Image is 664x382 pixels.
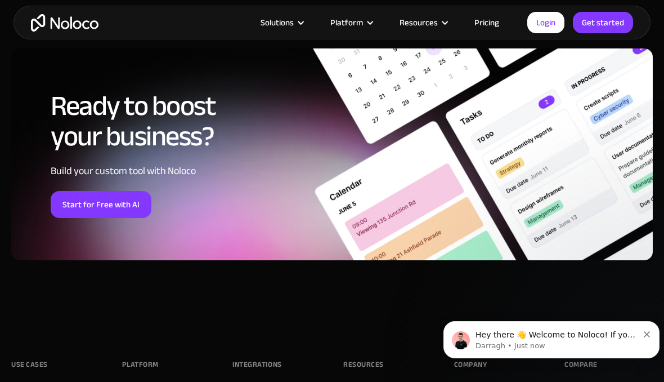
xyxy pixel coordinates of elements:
[11,356,48,373] div: Use Cases
[51,191,151,218] a: Start for Free with AI
[400,15,438,30] div: Resources
[573,12,633,33] a: Get started
[51,91,335,152] h2: Ready to boost your business?
[316,15,385,30] div: Platform
[122,356,159,373] div: Platform
[246,15,316,30] div: Solutions
[31,14,98,32] a: home
[460,15,513,30] a: Pricing
[261,15,294,30] div: Solutions
[232,356,281,373] div: INTEGRATIONS
[385,15,460,30] div: Resources
[51,163,335,180] div: Build your custom tool with Noloco
[439,297,664,376] iframe: Intercom notifications message
[527,12,564,33] a: Login
[343,356,384,373] div: Resources
[330,15,363,30] div: Platform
